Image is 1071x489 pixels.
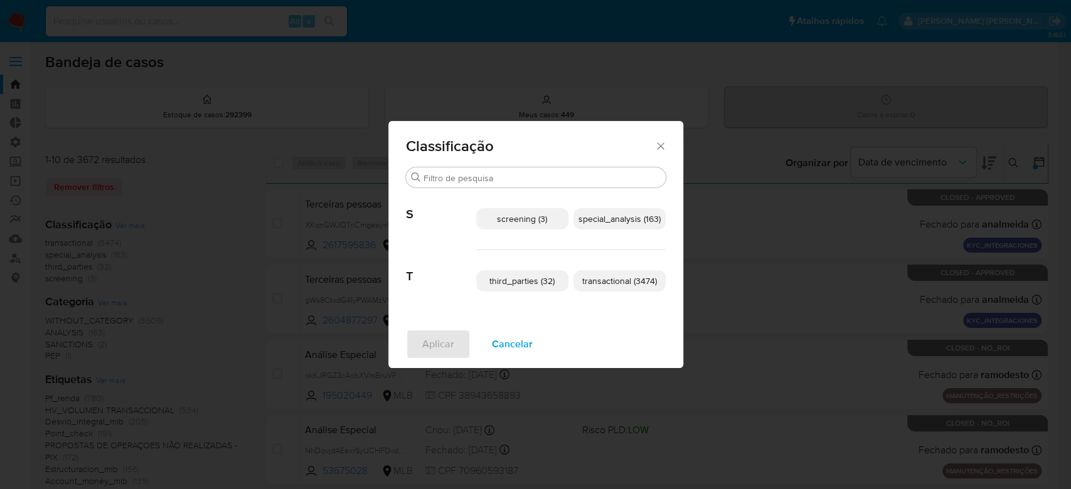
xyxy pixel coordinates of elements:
[476,329,549,359] button: Cancelar
[406,139,655,154] span: Classificação
[497,213,547,225] span: screening (3)
[406,250,476,284] span: T
[492,330,533,358] span: Cancelar
[406,188,476,222] span: S
[489,275,555,287] span: third_parties (32)
[424,172,661,184] input: Filtro de pesquisa
[573,270,666,292] div: transactional (3474)
[476,270,568,292] div: third_parties (32)
[476,208,568,229] div: screening (3)
[578,213,661,225] span: special_analysis (163)
[573,208,666,229] div: special_analysis (163)
[654,140,666,151] button: Fechar
[411,172,421,182] button: Buscar
[582,275,657,287] span: transactional (3474)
